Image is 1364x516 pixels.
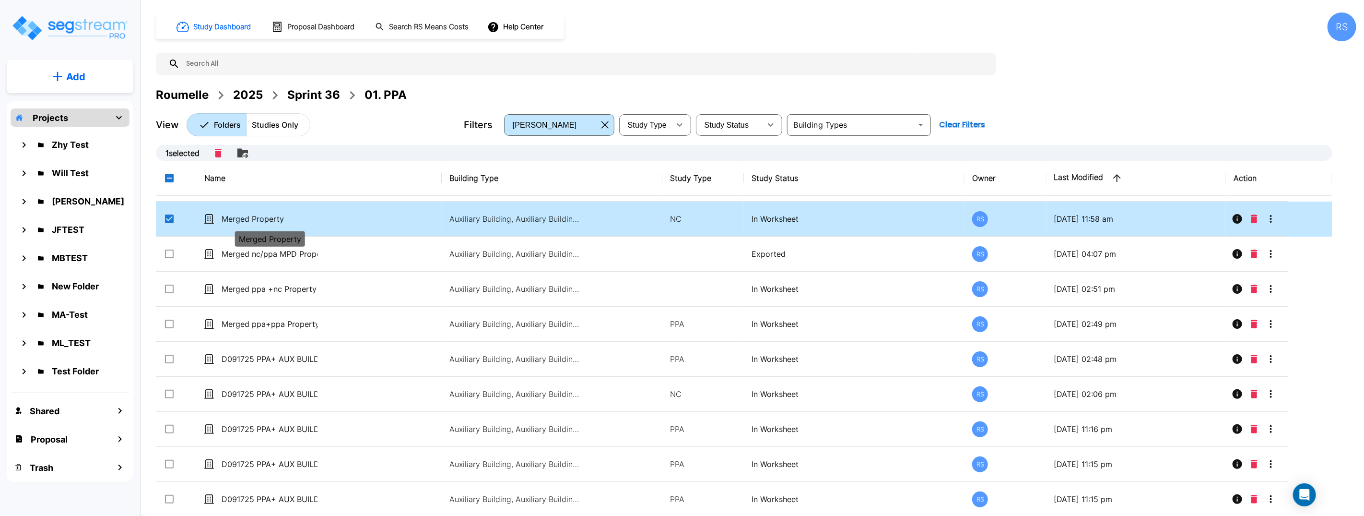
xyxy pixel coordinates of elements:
[449,213,579,225] p: Auxiliary Building, Auxiliary Building, Commercial Property Site
[449,388,579,400] p: Auxiliary Building, Auxiliary Building, Commercial Property Site
[972,246,988,262] div: RS
[670,318,736,330] p: PPA
[698,111,761,138] div: Select
[268,17,360,37] button: Proposal Dashboard
[1054,423,1219,435] p: [DATE] 11:16 pm
[252,119,298,131] p: Studies Only
[1228,490,1247,509] button: Info
[222,318,317,330] p: Merged ppa+ppa Property
[449,318,579,330] p: Auxiliary Building, Auxiliary Building, Commercial Property Site
[1054,213,1219,225] p: [DATE] 11:58 am
[449,353,579,365] p: Auxiliary Building, Auxiliary Building, Commercial Property Site
[246,113,310,136] button: Studies Only
[222,388,317,400] p: D091725 PPA+ AUX BUILDING_tc ust
[964,161,1046,196] th: Owner
[621,111,670,138] div: Select
[1261,384,1281,404] button: More-Options
[1054,493,1219,505] p: [DATE] 11:15 pm
[239,233,301,245] p: Merged Property
[1228,314,1247,334] button: Info
[52,252,88,264] p: MBTEST
[193,22,251,33] h1: Study Dashboard
[1054,353,1219,365] p: [DATE] 02:48 pm
[1228,279,1247,299] button: Info
[1247,314,1261,334] button: Delete
[1054,388,1219,400] p: [DATE] 02:06 pm
[31,433,68,446] p: Proposal
[1226,161,1332,196] th: Action
[30,461,53,474] p: Trash
[744,161,964,196] th: Study Status
[187,113,310,136] div: Platform
[972,351,988,367] div: RS
[449,493,579,505] p: Auxiliary Building, Auxiliary Building, Commercial Property Site
[173,16,256,37] button: Study Dashboard
[1228,244,1247,264] button: Info
[1228,384,1247,404] button: Info
[1247,420,1261,439] button: Delete
[233,144,252,163] button: Move
[1228,209,1247,228] button: Info
[705,121,749,129] span: Study Status
[1261,420,1281,439] button: More-Options
[752,458,957,470] p: In Worksheet
[442,161,662,196] th: Building Type
[33,111,68,124] p: Projects
[752,248,957,260] p: Exported
[752,423,957,435] p: In Worksheet
[670,353,736,365] p: PPA
[1247,455,1261,474] button: Delete
[972,386,988,402] div: RS
[66,70,85,84] p: Add
[449,283,579,295] p: Auxiliary Building, Auxiliary Building, Commercial Property Site
[1261,314,1281,334] button: More-Options
[156,86,209,104] div: Roumelle
[670,493,736,505] p: PPA
[1261,209,1281,228] button: More-Options
[1261,455,1281,474] button: More-Options
[1247,209,1261,228] button: Delete
[1228,455,1247,474] button: Info
[52,223,84,236] p: JFTEST
[187,113,247,136] button: Folders
[752,353,957,365] p: In Worksheet
[7,63,133,91] button: Add
[52,195,124,208] p: Emmanuel QA
[389,22,469,33] h1: Search RS Means Costs
[156,118,179,132] p: View
[222,353,317,365] p: D091725 PPA+ AUX BUILDING_tcs
[449,248,579,260] p: Auxiliary Building, Auxiliary Building, Commercial Property Site
[752,388,957,400] p: In Worksheet
[1261,349,1281,369] button: More-Options
[1054,318,1219,330] p: [DATE] 02:49 pm
[222,248,317,260] p: Merged nc/ppa MPD Property
[1328,12,1356,41] div: RS
[972,492,988,507] div: RS
[972,211,988,227] div: RS
[197,161,442,196] th: Name
[222,283,317,295] p: Merged ppa +nc Property udm
[365,86,407,104] div: 01. PPA
[52,138,89,151] p: Zhy Test
[1054,283,1219,295] p: [DATE] 02:51 pm
[30,405,59,418] p: Shared
[11,14,129,42] img: Logo
[972,316,988,332] div: RS
[670,423,736,435] p: PPA
[506,111,598,138] div: Select
[1047,161,1226,196] th: Last Modified
[222,423,317,435] p: D091725 PPA+ AUX BUILDING_clone UDM
[972,281,988,297] div: RS
[628,121,667,129] span: Study Type
[914,118,928,132] button: Open
[287,86,340,104] div: Sprint 36
[1247,384,1261,404] button: Delete
[52,280,99,293] p: New Folder
[1054,458,1219,470] p: [DATE] 11:15 pm
[662,161,744,196] th: Study Type
[371,18,474,36] button: Search RS Means Costs
[165,147,200,159] p: 1 selected
[160,168,179,188] button: UnSelectAll
[222,213,317,225] p: Merged Property
[1247,279,1261,299] button: Delete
